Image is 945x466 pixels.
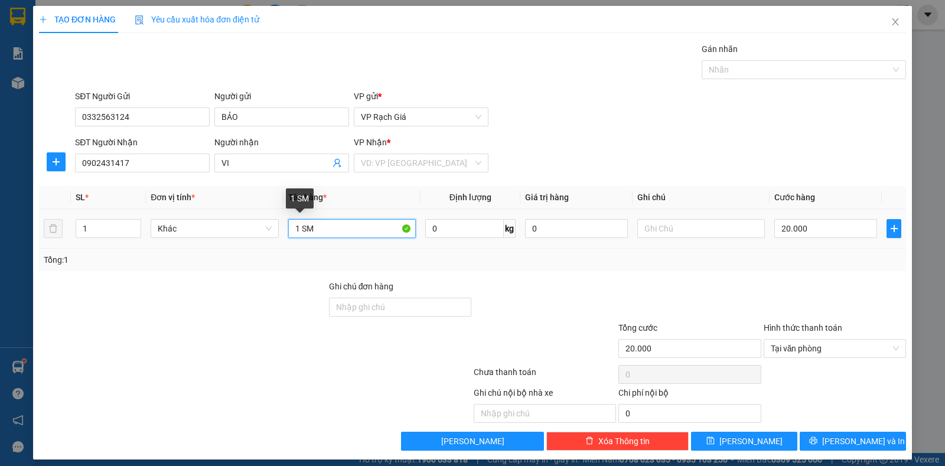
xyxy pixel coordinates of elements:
label: Hình thức thanh toán [764,323,842,333]
div: Tổng: 1 [44,253,366,266]
span: SL [76,193,85,202]
div: Ghi chú nội bộ nhà xe [474,386,616,404]
button: save[PERSON_NAME] [691,432,797,451]
input: Ghi chú đơn hàng [329,298,471,317]
span: Tại văn phòng [771,340,899,357]
button: printer[PERSON_NAME] và In [800,432,906,451]
span: kg [504,219,516,238]
span: Đơn vị tính [151,193,195,202]
button: Close [879,6,912,39]
div: Người gửi [214,90,349,103]
span: Điện thoại: [5,76,87,115]
button: plus [887,219,901,238]
span: VP Rạch Giá [361,108,481,126]
span: Địa chỉ: [5,48,89,74]
div: SĐT Người Nhận [75,136,210,149]
span: Tên hàng [288,193,327,202]
span: Cước hàng [774,193,815,202]
span: plus [39,15,47,24]
input: VD: Bàn, Ghế [288,219,416,238]
button: deleteXóa Thông tin [546,432,689,451]
span: VP [GEOGRAPHIC_DATA] [90,27,196,53]
span: close [891,17,900,27]
label: Gán nhãn [702,44,738,54]
span: VP Rạch Giá [5,33,66,46]
button: delete [44,219,63,238]
span: [PERSON_NAME] [719,435,783,448]
span: user-add [333,158,342,168]
img: icon [135,15,144,25]
span: Khác [158,220,271,237]
div: Người nhận [214,136,349,149]
button: plus [47,152,66,171]
strong: NHÀ XE [PERSON_NAME] [19,5,183,22]
span: Giá trị hàng [525,193,569,202]
div: SĐT Người Gửi [75,90,210,103]
span: delete [585,436,594,446]
input: Ghi Chú [637,219,765,238]
span: plus [47,157,65,167]
span: [PERSON_NAME] [441,435,504,448]
div: 1 SM [286,188,314,208]
input: Nhập ghi chú [474,404,616,423]
span: Tổng cước [618,323,657,333]
span: VP Nhận [354,138,387,147]
span: TẠO ĐƠN HÀNG [39,15,116,24]
span: plus [887,224,901,233]
span: save [706,436,715,446]
strong: [STREET_ADDRESS] Châu [90,67,188,93]
strong: 260A, [PERSON_NAME] [5,48,89,74]
span: Xóa Thông tin [598,435,650,448]
span: Địa chỉ: [90,54,188,93]
button: [PERSON_NAME] [401,432,543,451]
input: 0 [525,219,628,238]
label: Ghi chú đơn hàng [329,282,394,291]
span: Định lượng [449,193,491,202]
span: Yêu cầu xuất hóa đơn điện tử [135,15,259,24]
div: Chi phí nội bộ [618,386,761,404]
span: [PERSON_NAME] và In [822,435,905,448]
div: VP gửi [354,90,488,103]
div: Chưa thanh toán [472,366,617,386]
span: printer [809,436,817,446]
th: Ghi chú [633,186,770,209]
